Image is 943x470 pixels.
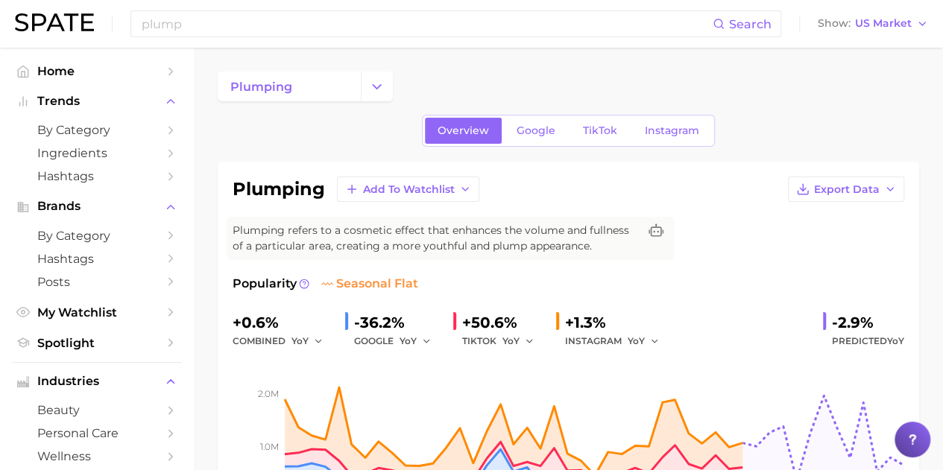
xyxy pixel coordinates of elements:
[233,332,333,350] div: combined
[291,332,324,350] button: YoY
[628,332,660,350] button: YoY
[12,301,182,324] a: My Watchlist
[12,165,182,188] a: Hashtags
[37,95,157,108] span: Trends
[400,334,417,347] span: YoY
[291,334,309,347] span: YoY
[570,118,630,144] a: TikTok
[233,223,638,254] span: Plumping refers to a cosmetic effect that enhances the volume and fullness of a particular area, ...
[628,334,645,347] span: YoY
[502,334,520,347] span: YoY
[37,123,157,137] span: by Category
[438,124,489,137] span: Overview
[361,72,393,101] button: Change Category
[354,332,441,350] div: GOOGLE
[354,311,441,334] div: -36.2%
[12,445,182,468] a: wellness
[337,177,479,202] button: Add to Watchlist
[37,375,157,388] span: Industries
[233,180,325,198] h1: plumping
[12,398,182,422] a: beauty
[462,311,544,334] div: +50.6%
[502,332,534,350] button: YoY
[12,370,182,393] button: Industries
[37,146,157,160] span: Ingredients
[855,19,912,28] span: US Market
[12,118,182,142] a: by Category
[37,252,157,266] span: Hashtags
[818,19,851,28] span: Show
[504,118,568,144] a: Google
[565,311,669,334] div: +1.3%
[832,311,904,334] div: -2.9%
[12,422,182,445] a: personal care
[321,275,418,293] span: seasonal flat
[12,270,182,293] a: Posts
[832,332,904,350] span: Predicted
[37,403,157,417] span: beauty
[425,118,502,144] a: Overview
[12,90,182,112] button: Trends
[12,195,182,217] button: Brands
[233,275,297,293] span: Popularity
[632,118,712,144] a: Instagram
[814,183,880,196] span: Export Data
[814,14,932,34] button: ShowUS Market
[15,13,94,31] img: SPATE
[37,275,157,289] span: Posts
[645,124,699,137] span: Instagram
[363,183,455,196] span: Add to Watchlist
[37,229,157,243] span: by Category
[37,336,157,350] span: Spotlight
[788,177,904,202] button: Export Data
[462,332,544,350] div: TIKTOK
[517,124,555,137] span: Google
[37,200,157,213] span: Brands
[887,335,904,346] span: YoY
[12,224,182,247] a: by Category
[583,124,617,137] span: TikTok
[12,142,182,165] a: Ingredients
[37,305,157,320] span: My Watchlist
[12,60,182,83] a: Home
[37,449,157,463] span: wellness
[140,11,713,36] input: Search here for a brand, industry, or ingredient
[565,332,669,350] div: INSTAGRAM
[12,247,182,270] a: Hashtags
[321,278,333,290] img: seasonal flat
[12,331,182,355] a: Spotlight
[37,169,157,183] span: Hashtags
[400,332,432,350] button: YoY
[37,64,157,78] span: Home
[37,426,157,440] span: personal care
[233,311,333,334] div: +0.6%
[729,17,772,31] span: Search
[218,72,361,101] a: plumping
[230,80,292,94] span: plumping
